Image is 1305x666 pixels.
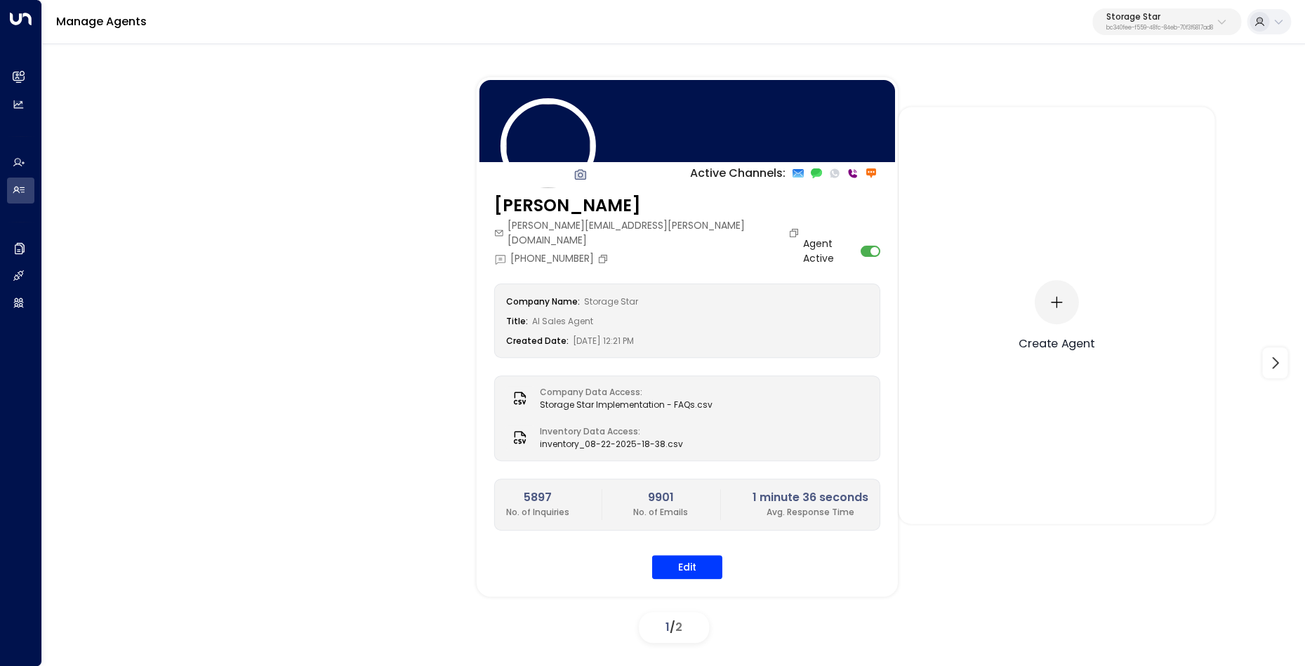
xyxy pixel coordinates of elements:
p: Active Channels: [690,165,786,182]
span: [DATE] 12:21 PM [573,335,634,347]
span: AI Sales Agent [532,315,593,327]
button: Storage Starbc340fee-f559-48fc-84eb-70f3f6817ad8 [1092,8,1241,35]
img: 120_headshot.jpg [501,98,596,194]
a: Manage Agents [56,13,147,29]
label: Title: [506,315,528,327]
div: / [639,612,709,643]
div: [PERSON_NAME][EMAIL_ADDRESS][PERSON_NAME][DOMAIN_NAME] [494,218,803,248]
label: Company Name: [506,295,580,307]
button: Copy [597,253,612,265]
button: Copy [788,227,803,239]
label: Inventory Data Access: [540,425,676,438]
span: Storage Star Implementation - FAQs.csv [540,399,713,411]
p: Avg. Response Time [753,506,868,519]
label: Company Data Access: [540,386,706,399]
h2: 1 minute 36 seconds [753,489,868,506]
div: Create Agent [1019,334,1094,351]
span: 1 [665,619,670,635]
h3: [PERSON_NAME] [494,193,803,218]
span: 2 [675,619,682,635]
span: Storage Star [584,295,638,307]
button: Edit [652,555,722,579]
h2: 5897 [506,489,569,506]
p: No. of Emails [633,506,688,519]
p: No. of Inquiries [506,506,569,519]
span: inventory_08-22-2025-18-38.csv [540,438,683,451]
div: [PHONE_NUMBER] [494,251,612,266]
h2: 9901 [633,489,688,506]
label: Agent Active [803,237,856,266]
p: bc340fee-f559-48fc-84eb-70f3f6817ad8 [1106,25,1213,31]
p: Storage Star [1106,13,1213,21]
label: Created Date: [506,335,569,347]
